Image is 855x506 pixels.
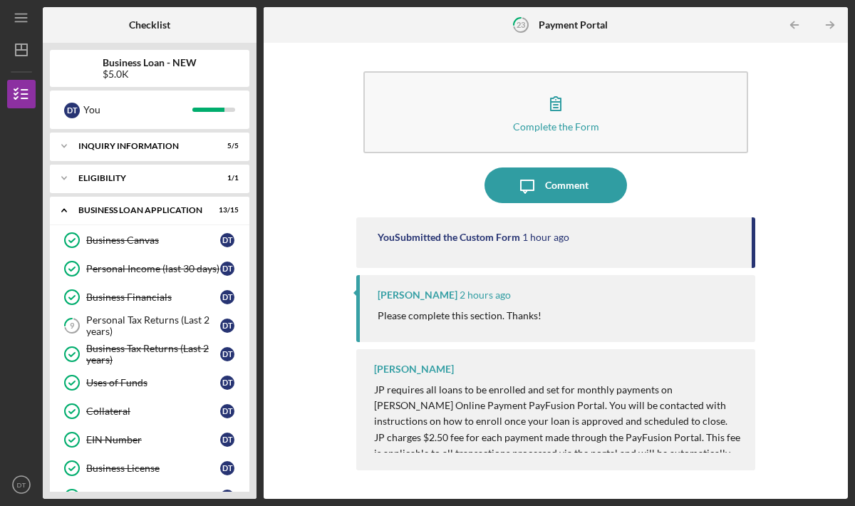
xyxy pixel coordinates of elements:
div: Business Financials [86,291,220,303]
div: D T [220,233,234,247]
text: DT [17,481,26,489]
b: Payment Portal [539,19,608,31]
div: D T [220,404,234,418]
button: Comment [484,167,627,203]
time: 2025-09-15 20:10 [522,232,569,243]
div: Organizational Documents [86,491,220,502]
div: Comment [545,167,589,203]
div: D T [220,490,234,504]
div: Business License [86,463,220,474]
div: D T [220,461,234,475]
time: 2025-09-15 18:56 [460,289,511,301]
div: Complete the Form [513,121,599,132]
div: [PERSON_NAME] [374,363,454,375]
a: EIN NumberDT [57,425,242,454]
p: JP charges $2.50 fee for each payment made through the PayFusion Portal. This fee is applicable t... [374,430,741,477]
b: Checklist [129,19,170,31]
div: INQUIRY INFORMATION [78,142,203,150]
a: 9Personal Tax Returns (Last 2 years)DT [57,311,242,340]
a: Uses of FundsDT [57,368,242,397]
tspan: 23 [517,20,525,29]
b: Business Loan - NEW [103,57,197,68]
div: [PERSON_NAME] [378,289,457,301]
div: D T [220,290,234,304]
a: Business Tax Returns (Last 2 years)DT [57,340,242,368]
p: JP requires all loans to be enrolled and set for monthly payments on [PERSON_NAME] Online Payment... [374,382,741,430]
button: Complete the Form [363,71,748,153]
div: D T [220,376,234,390]
a: CollateralDT [57,397,242,425]
a: Business CanvasDT [57,226,242,254]
div: ELIGIBILITY [78,174,203,182]
p: Please complete this section. Thanks! [378,308,541,324]
div: 1 / 1 [213,174,239,182]
div: D T [64,103,80,118]
div: Uses of Funds [86,377,220,388]
div: D T [220,262,234,276]
div: D T [220,433,234,447]
a: Personal Income (last 30 days)DT [57,254,242,283]
div: Business Tax Returns (Last 2 years) [86,343,220,366]
div: Collateral [86,406,220,417]
div: D T [220,347,234,361]
div: 5 / 5 [213,142,239,150]
a: Business FinancialsDT [57,283,242,311]
button: DT [7,470,36,499]
div: BUSINESS LOAN APPLICATION [78,206,203,215]
a: Business LicenseDT [57,454,242,482]
div: EIN Number [86,434,220,445]
div: Personal Tax Returns (Last 2 years) [86,314,220,337]
div: $5.0K [103,68,197,80]
div: Business Canvas [86,234,220,246]
div: 13 / 15 [213,206,239,215]
div: D T [220,319,234,333]
div: You [83,98,192,122]
div: You Submitted the Custom Form [378,232,520,243]
tspan: 9 [70,321,75,331]
div: Personal Income (last 30 days) [86,263,220,274]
